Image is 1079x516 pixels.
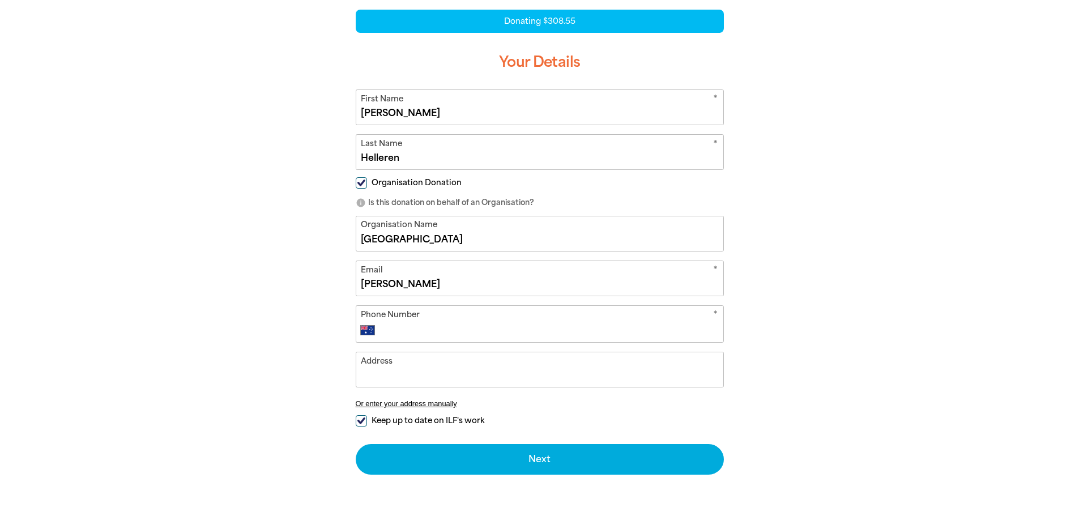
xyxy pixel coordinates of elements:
i: info [356,198,366,208]
button: Next [356,444,724,475]
h3: Your Details [356,44,724,80]
i: Required [713,309,718,323]
input: Keep up to date on ILF's work [356,415,367,427]
span: Organisation Donation [372,177,462,188]
p: Is this donation on behalf of an Organisation? [356,197,724,208]
span: Keep up to date on ILF's work [372,415,484,426]
div: Donating $308.55 [356,10,724,33]
button: Or enter your address manually [356,399,724,408]
input: Organisation Donation [356,177,367,189]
